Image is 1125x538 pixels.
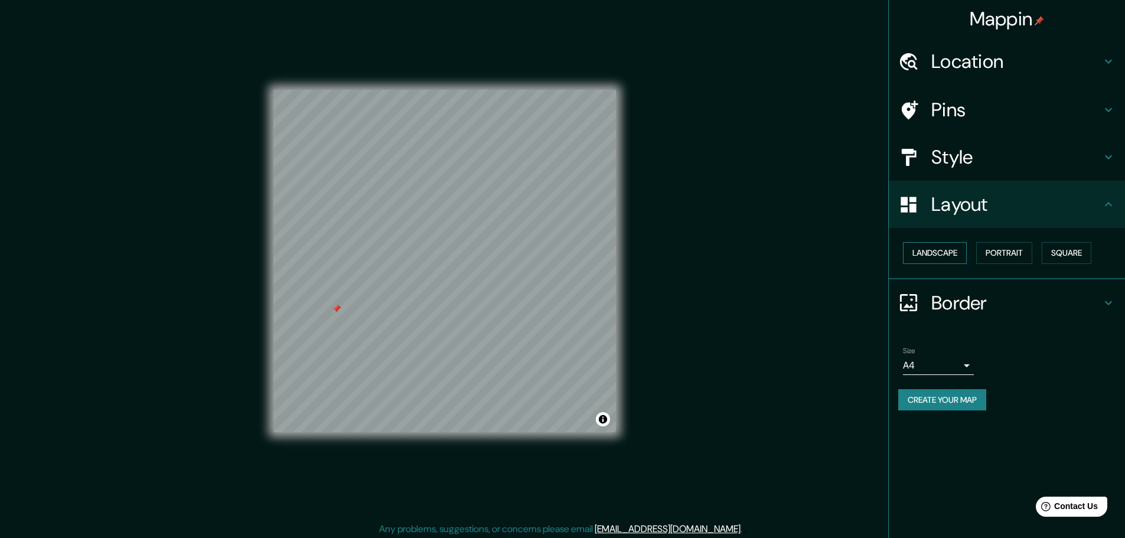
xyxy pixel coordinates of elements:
button: Create your map [898,389,986,411]
div: . [744,522,746,536]
div: . [742,522,744,536]
button: Square [1042,242,1091,264]
h4: Border [931,291,1101,315]
h4: Mappin [970,7,1045,31]
a: [EMAIL_ADDRESS][DOMAIN_NAME] [595,523,741,535]
button: Toggle attribution [596,412,610,426]
iframe: Help widget launcher [1020,492,1112,525]
h4: Style [931,145,1101,169]
div: Border [889,279,1125,327]
label: Size [903,345,915,356]
div: Pins [889,86,1125,133]
div: A4 [903,356,974,375]
div: Layout [889,181,1125,228]
img: pin-icon.png [1035,16,1044,25]
h4: Pins [931,98,1101,122]
div: Style [889,133,1125,181]
h4: Location [931,50,1101,73]
h4: Layout [931,193,1101,216]
div: Location [889,38,1125,85]
canvas: Map [273,90,616,432]
button: Landscape [903,242,967,264]
button: Portrait [976,242,1032,264]
p: Any problems, suggestions, or concerns please email . [379,522,742,536]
